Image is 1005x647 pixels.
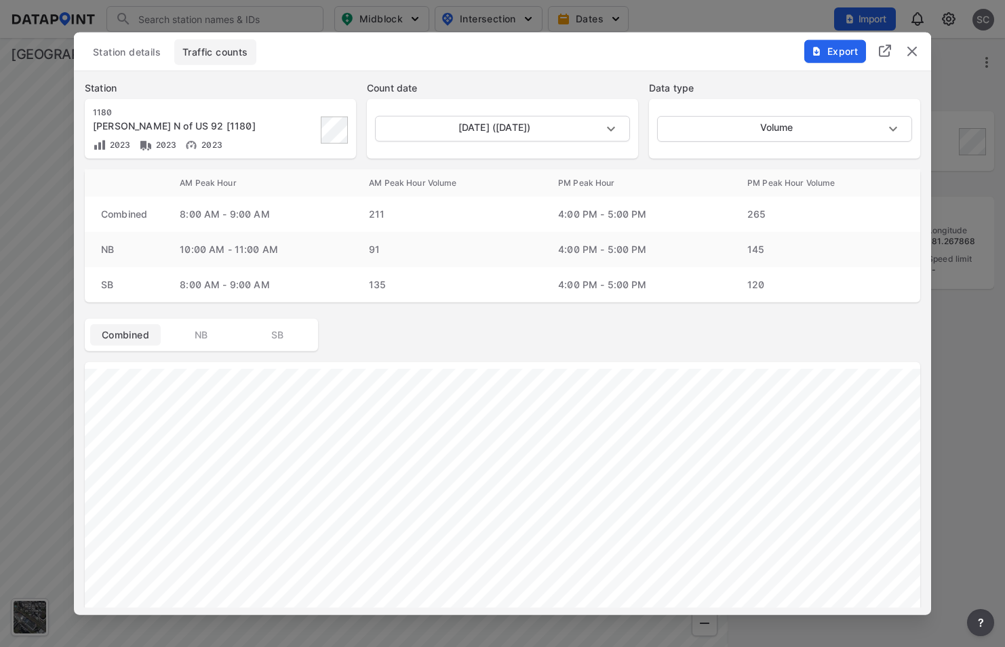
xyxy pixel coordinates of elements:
[731,170,920,197] th: PM Peak Hour Volume
[93,45,161,59] span: Station details
[353,267,542,302] td: 135
[182,45,248,59] span: Traffic counts
[85,197,163,232] td: Combined
[367,81,638,95] label: Count date
[904,43,920,60] img: close.efbf2170.svg
[93,107,317,118] div: 1180
[904,43,920,60] button: delete
[353,170,542,197] th: AM Peak Hour Volume
[139,138,153,152] img: Vehicle class
[198,140,222,150] span: 2023
[731,267,920,302] td: 120
[106,140,131,150] span: 2023
[163,170,353,197] th: AM Peak Hour
[812,45,857,58] span: Export
[877,43,893,59] img: full_screen.b7bf9a36.svg
[353,197,542,232] td: 211
[375,116,630,142] div: [DATE] ([DATE])
[184,138,198,152] img: w05fo9UQAAAAAElFTkSuQmCC
[93,138,106,152] img: Volume count
[163,197,353,232] td: 8:00 AM - 9:00 AM
[85,39,920,65] div: basic tabs example
[542,170,731,197] th: PM Peak Hour
[98,328,153,342] span: Combined
[811,46,822,57] img: File%20-%20Download.70cf71cd.svg
[542,197,731,232] td: 4:00 PM - 5:00 PM
[85,232,163,267] td: NB
[804,40,866,63] button: Export
[649,81,920,95] label: Data type
[163,267,353,302] td: 8:00 AM - 9:00 AM
[542,267,731,302] td: 4:00 PM - 5:00 PM
[85,81,356,95] label: Station
[153,140,177,150] span: 2023
[657,116,912,142] div: Volume
[731,197,920,232] td: 265
[967,609,994,636] button: more
[975,614,986,631] span: ?
[93,119,317,133] div: Marsh Rd N of US 92 [1180]
[85,267,163,302] td: SB
[353,232,542,267] td: 91
[163,232,353,267] td: 10:00 AM - 11:00 AM
[731,232,920,267] td: 145
[174,328,229,342] span: NB
[542,232,731,267] td: 4:00 PM - 5:00 PM
[250,328,304,342] span: SB
[90,324,313,346] div: basic tabs example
